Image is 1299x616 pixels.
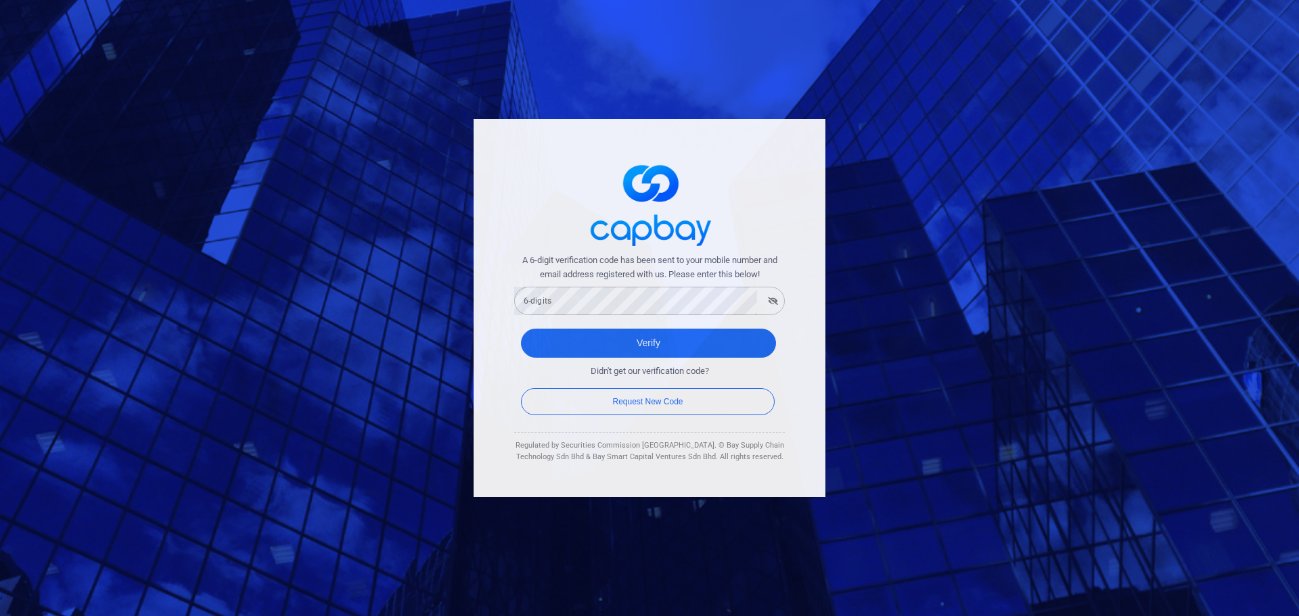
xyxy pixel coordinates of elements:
span: A 6-digit verification code has been sent to your mobile number and email address registered with... [514,254,785,282]
button: Request New Code [521,388,775,415]
button: Verify [521,329,776,358]
img: logo [582,153,717,254]
div: Regulated by Securities Commission [GEOGRAPHIC_DATA]. © Bay Supply Chain Technology Sdn Bhd & Bay... [514,440,785,463]
span: Didn't get our verification code? [591,364,709,379]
